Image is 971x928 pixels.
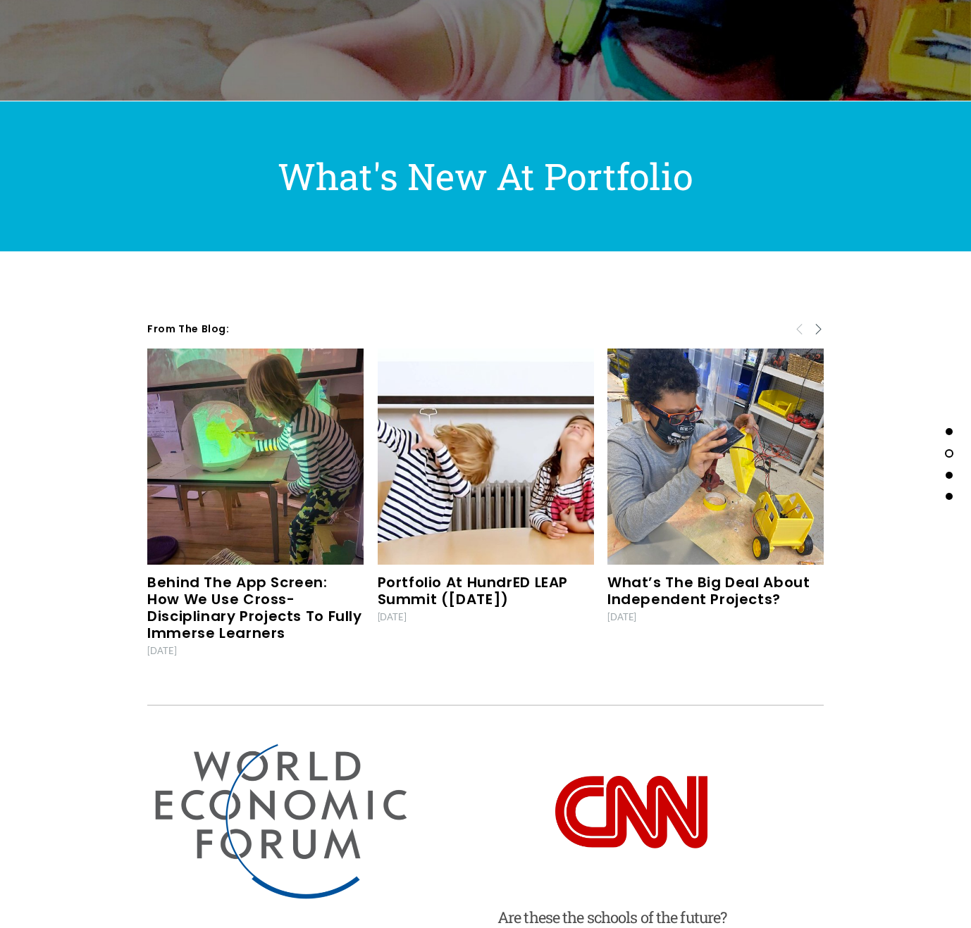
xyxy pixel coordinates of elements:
span: Next [812,322,824,334]
a: What’s the big deal about Independent Projects? [607,349,824,565]
a: Behind the App Screen: How we use Cross-disciplinary Projects to fully immerse learners [147,349,364,565]
time: [DATE] [147,644,176,657]
img: What’s the big deal about Independent Projects? [607,349,824,637]
span: from the blog: [147,322,230,338]
h1: What's New At Portfolio [278,158,693,194]
img: Portfolio at HundrED LEAP Summit (May 2022) [280,349,690,565]
a: What’s the big deal about Independent Projects? [607,572,810,613]
a: Portfolio at HundrED LEAP Summit (May 2022) [378,349,594,565]
a: 5842ab75a6515b1e0ad75b0b.png [497,736,765,889]
a: Portfolio at HundrED LEAP Summit ([DATE]) [378,572,569,613]
time: [DATE] [607,610,636,623]
time: [DATE] [378,610,407,623]
a: Behind the App Screen: How we use Cross-disciplinary Projects to fully immerse learners [147,572,362,646]
a: world-economic-forum-logo.png [147,736,415,908]
img: Behind the App Screen: How we use Cross-disciplinary Projects to fully immerse learners [147,349,364,637]
p: Are these the schools of the future? [497,907,726,927]
span: Previous [794,322,805,334]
